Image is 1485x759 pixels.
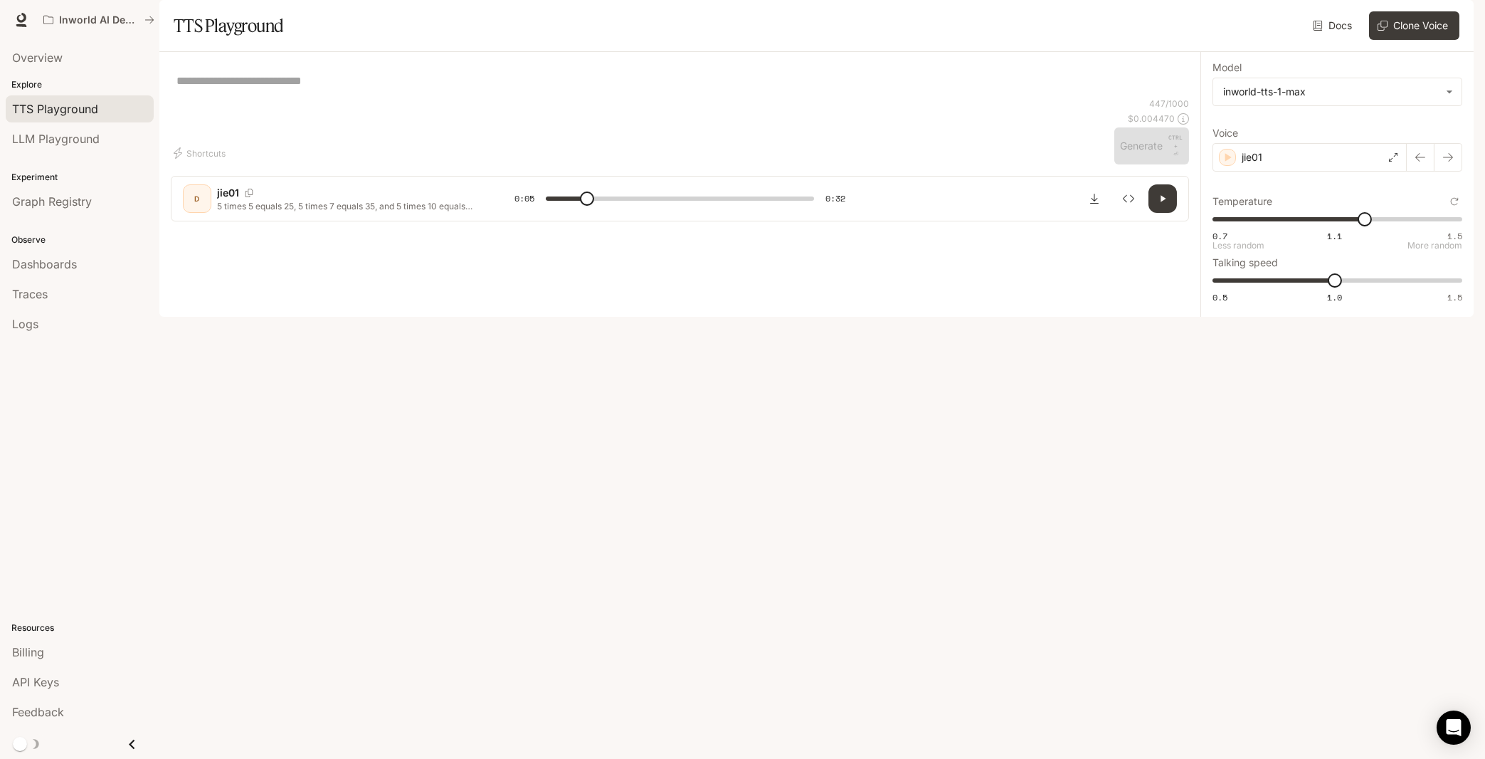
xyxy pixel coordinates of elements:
div: inworld-tts-1-max [1213,78,1462,105]
span: 1.0 [1327,291,1342,303]
p: Voice [1212,128,1238,138]
span: 1.5 [1447,230,1462,242]
button: Shortcuts [171,142,231,164]
span: 1.1 [1327,230,1342,242]
div: D [186,187,208,210]
p: 5 times 5 equals 25, 5 times 7 equals 35, and 5 times 10 equals 50. This math-popper toy game wil... [217,200,480,212]
a: Docs [1310,11,1358,40]
button: Copy Voice ID [239,189,259,197]
button: All workspaces [37,6,161,34]
button: Inspect [1114,184,1143,213]
span: 0.7 [1212,230,1227,242]
p: jie01 [217,186,239,200]
span: 1.5 [1447,291,1462,303]
button: Reset to default [1447,194,1462,209]
p: Model [1212,63,1242,73]
div: inworld-tts-1-max [1223,85,1439,99]
p: More random [1407,241,1462,250]
button: Clone Voice [1369,11,1459,40]
p: jie01 [1242,150,1262,164]
span: 0:05 [514,192,534,206]
span: 0.5 [1212,291,1227,303]
button: Download audio [1080,184,1109,213]
p: Temperature [1212,197,1272,206]
p: Inworld AI Demos [59,14,139,26]
h1: TTS Playground [174,11,284,40]
p: Talking speed [1212,258,1278,268]
p: $ 0.004470 [1128,112,1175,125]
span: 0:32 [825,192,845,206]
div: Open Intercom Messenger [1437,711,1471,745]
p: 447 / 1000 [1149,98,1189,110]
p: Less random [1212,241,1264,250]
